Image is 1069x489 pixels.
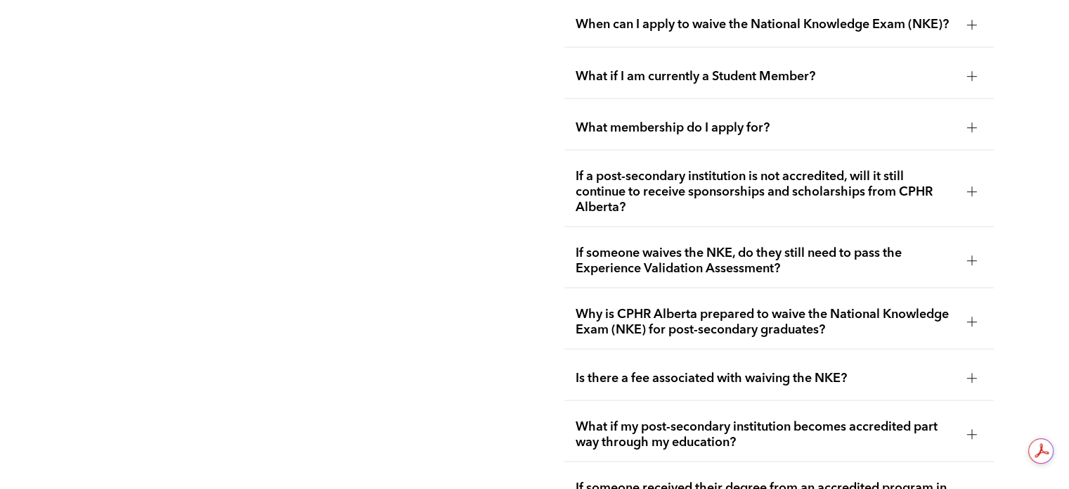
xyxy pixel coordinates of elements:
span: What if my post-secondary institution becomes accredited part way through my education? [576,419,955,450]
span: If a post-secondary institution is not accredited, will it still continue to receive sponsorships... [576,168,955,215]
span: Is there a fee associated with waiving the NKE? [576,370,955,386]
span: If someone waives the NKE, do they still need to pass the Experience Validation Assessment? [576,245,955,276]
span: What if I am currently a Student Member? [576,68,955,84]
span: When can I apply to waive the National Knowledge Exam (NKE)? [576,17,955,32]
span: What membership do I apply for? [576,120,955,135]
span: Why is CPHR Alberta prepared to waive the National Knowledge Exam (NKE) for post-secondary gradua... [576,306,955,337]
